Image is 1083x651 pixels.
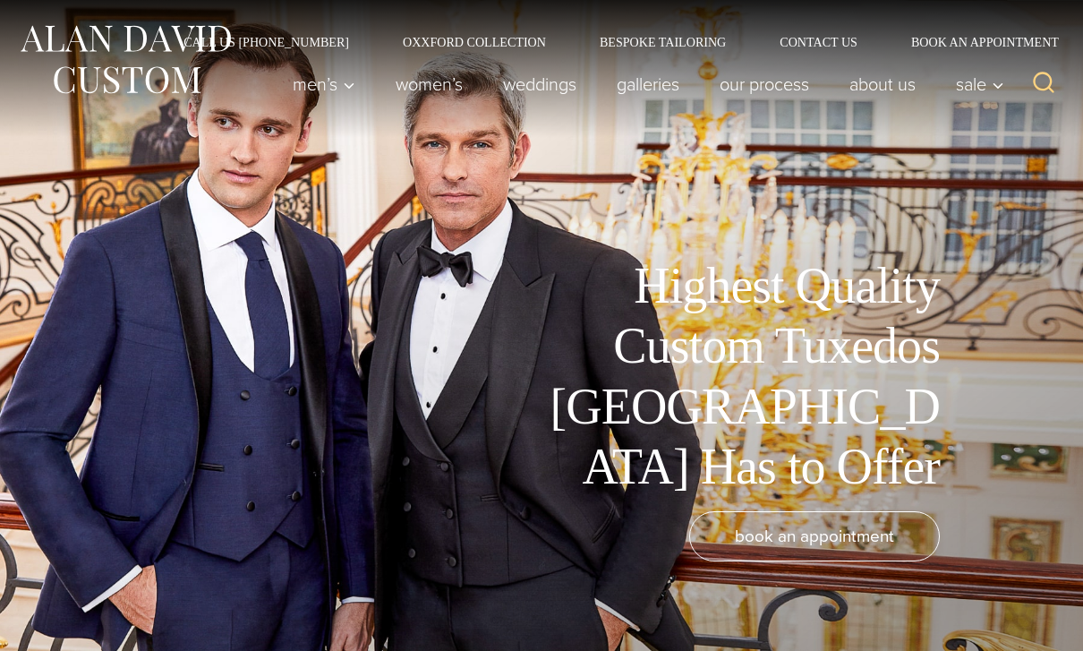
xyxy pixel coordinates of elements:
[700,66,830,102] a: Our Process
[18,20,233,99] img: Alan David Custom
[293,75,355,93] span: Men’s
[830,66,936,102] a: About Us
[537,256,940,497] h1: Highest Quality Custom Tuxedos [GEOGRAPHIC_DATA] Has to Offer
[157,36,376,48] a: Call Us [PHONE_NUMBER]
[376,36,573,48] a: Oxxford Collection
[956,75,1004,93] span: Sale
[573,36,753,48] a: Bespoke Tailoring
[735,523,894,549] span: book an appointment
[157,36,1065,48] nav: Secondary Navigation
[884,36,1065,48] a: Book an Appointment
[273,66,1014,102] nav: Primary Navigation
[483,66,597,102] a: weddings
[689,511,940,561] a: book an appointment
[597,66,700,102] a: Galleries
[753,36,884,48] a: Contact Us
[376,66,483,102] a: Women’s
[1022,63,1065,106] button: View Search Form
